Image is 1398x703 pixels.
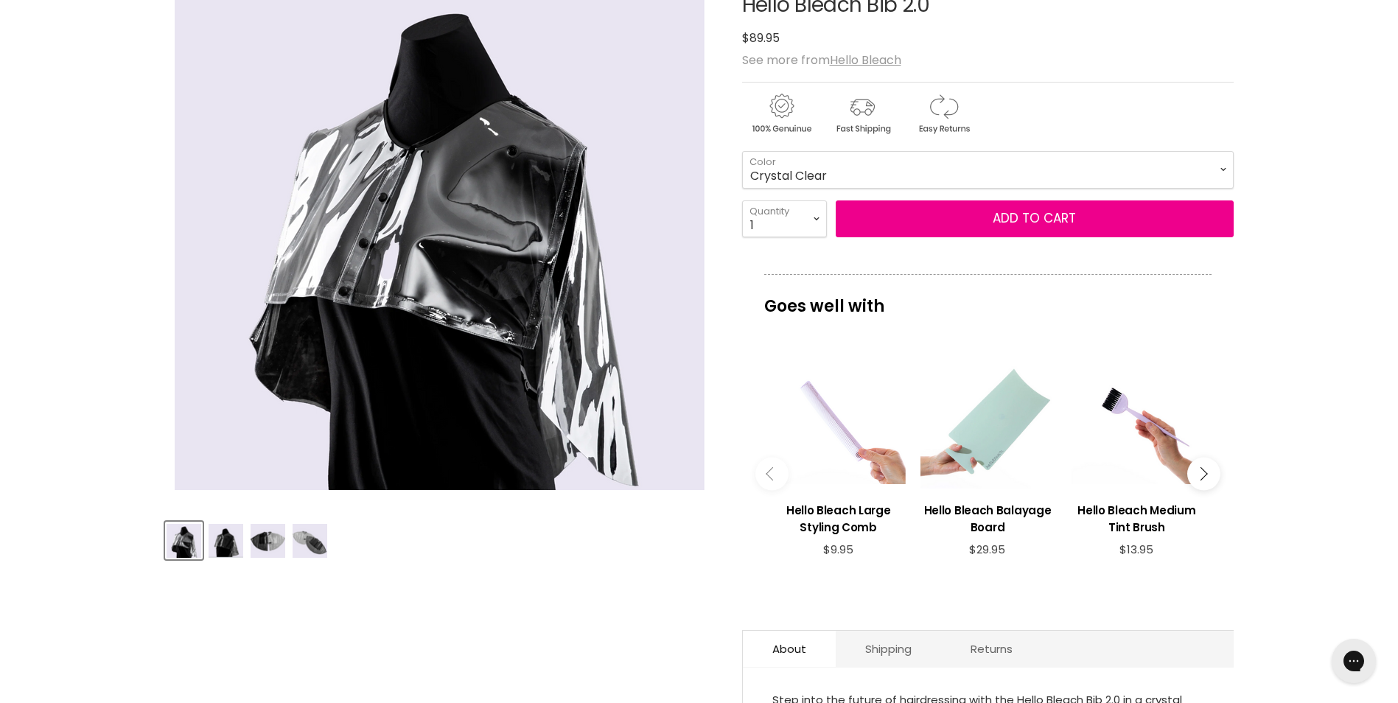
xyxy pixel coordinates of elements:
a: Returns [941,631,1042,667]
iframe: Gorgias live chat messenger [1324,634,1383,688]
a: About [743,631,836,667]
a: View product:Hello Bleach Medium Tint Brush [1069,491,1203,543]
span: $13.95 [1119,542,1153,557]
img: Hello Bleach Bib 2.0 [209,524,243,558]
div: Product thumbnails [163,517,718,559]
h3: Hello Bleach Balayage Board [920,502,1055,536]
span: $89.95 [742,29,780,46]
button: Hello Bleach Bib 2.0 [249,522,287,559]
img: Hello Bleach Bib 2.0 [251,524,285,558]
img: genuine.gif [742,91,820,136]
img: returns.gif [904,91,982,136]
select: Quantity [742,200,827,237]
span: Add to cart [993,209,1076,227]
span: $9.95 [823,542,853,557]
img: shipping.gif [823,91,901,136]
p: Goes well with [764,274,1212,323]
a: Hello Bleach [830,52,901,69]
button: Hello Bleach Bib 2.0 [291,522,329,559]
span: $29.95 [969,542,1005,557]
button: Add to cart [836,200,1234,237]
button: Hello Bleach Bib 2.0 [207,522,245,559]
span: See more from [742,52,901,69]
img: Hello Bleach Bib 2.0 [167,524,201,558]
a: Shipping [836,631,941,667]
img: Hello Bleach Bib 2.0 [293,524,327,558]
button: Hello Bleach Bib 2.0 [165,522,203,559]
h3: Hello Bleach Large Styling Comb [772,502,906,536]
a: View product:Hello Bleach Large Styling Comb [772,491,906,543]
a: View product:Hello Bleach Balayage Board [920,491,1055,543]
h3: Hello Bleach Medium Tint Brush [1069,502,1203,536]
